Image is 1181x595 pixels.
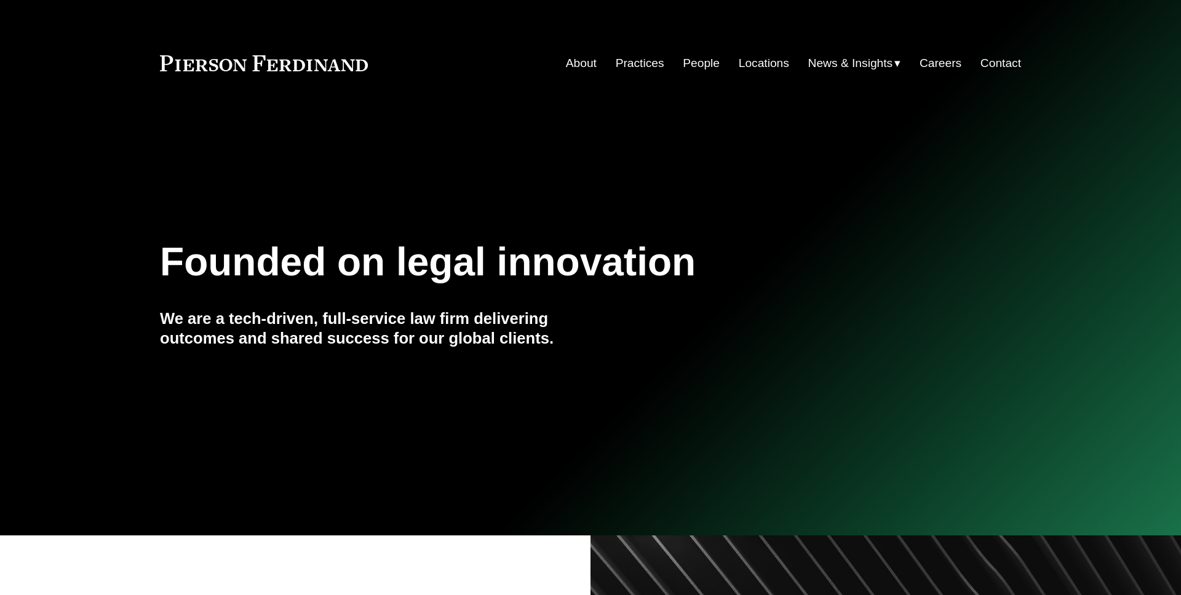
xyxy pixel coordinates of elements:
span: News & Insights [808,53,893,74]
h4: We are a tech-driven, full-service law firm delivering outcomes and shared success for our global... [160,309,590,349]
a: Contact [980,52,1021,75]
a: Careers [920,52,961,75]
a: People [683,52,720,75]
a: About [566,52,597,75]
a: folder dropdown [808,52,901,75]
h1: Founded on legal innovation [160,240,878,285]
a: Practices [616,52,664,75]
a: Locations [739,52,789,75]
